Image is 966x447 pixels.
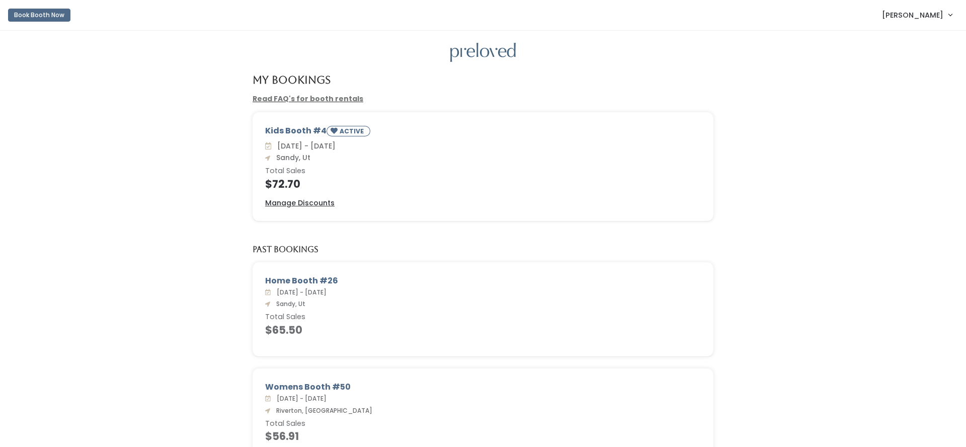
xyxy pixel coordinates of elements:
span: Riverton, [GEOGRAPHIC_DATA] [272,406,372,415]
small: ACTIVE [340,127,366,135]
h4: $56.91 [265,430,701,442]
a: Book Booth Now [8,4,70,26]
a: [PERSON_NAME] [872,4,962,26]
h6: Total Sales [265,313,701,321]
div: Womens Booth #50 [265,381,701,393]
a: Read FAQ's for booth rentals [253,94,363,104]
span: [DATE] - [DATE] [273,394,327,403]
span: [PERSON_NAME] [882,10,943,21]
h6: Total Sales [265,420,701,428]
div: Home Booth #26 [265,275,701,287]
h4: $65.50 [265,324,701,336]
img: preloved logo [450,43,516,62]
button: Book Booth Now [8,9,70,22]
div: Kids Booth #4 [265,125,701,140]
h4: My Bookings [253,74,331,86]
span: [DATE] - [DATE] [273,141,336,151]
a: Manage Discounts [265,198,335,208]
h5: Past Bookings [253,245,318,254]
span: Sandy, Ut [272,300,305,308]
h6: Total Sales [265,167,701,175]
h4: $72.70 [265,178,701,190]
span: Sandy, Ut [272,153,310,163]
span: [DATE] - [DATE] [273,288,327,296]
